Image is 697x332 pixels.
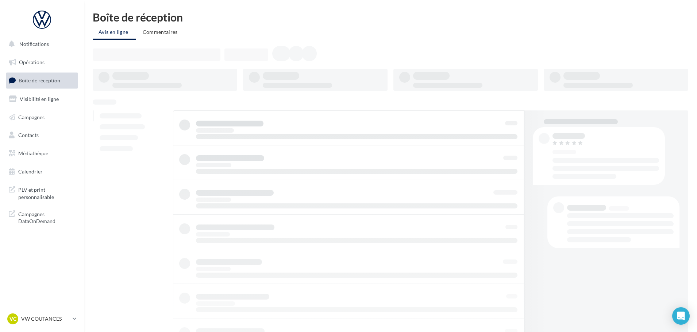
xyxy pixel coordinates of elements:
[4,91,80,107] a: Visibilité en ligne
[4,206,80,228] a: Campagnes DataOnDemand
[19,41,49,47] span: Notifications
[4,182,80,203] a: PLV et print personnalisable
[4,128,80,143] a: Contacts
[4,36,77,52] button: Notifications
[18,209,75,225] span: Campagnes DataOnDemand
[18,114,45,120] span: Campagnes
[4,146,80,161] a: Médiathèque
[6,312,78,326] a: VC VW COUTANCES
[4,164,80,179] a: Calendrier
[672,307,690,325] div: Open Intercom Messenger
[21,315,70,323] p: VW COUTANCES
[19,77,60,83] span: Boîte de réception
[4,110,80,125] a: Campagnes
[18,168,43,175] span: Calendrier
[143,29,178,35] span: Commentaires
[18,150,48,156] span: Médiathèque
[19,59,45,65] span: Opérations
[4,73,80,88] a: Boîte de réception
[9,315,16,323] span: VC
[93,12,688,23] div: Boîte de réception
[20,96,59,102] span: Visibilité en ligne
[18,132,39,138] span: Contacts
[4,55,80,70] a: Opérations
[18,185,75,200] span: PLV et print personnalisable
